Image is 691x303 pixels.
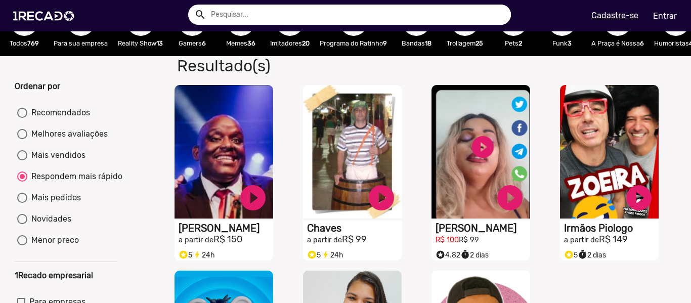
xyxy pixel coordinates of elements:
[397,38,436,48] p: Bandas
[495,183,525,213] a: play_circle_filled
[321,250,330,259] small: bolt
[222,38,260,48] p: Memes
[460,251,489,259] span: 2 dias
[366,183,397,213] a: play_circle_filled
[564,234,659,245] h2: R$ 149
[564,250,574,259] small: stars
[203,5,511,25] input: Pesquisar...
[192,247,202,259] i: bolt
[460,250,470,259] small: timer
[27,170,122,183] div: Respondem mais rápido
[307,251,321,259] span: 5
[640,39,644,47] b: 6
[321,247,330,259] i: bolt
[591,11,638,20] u: Cadastre-se
[591,38,644,48] p: A Praça é Nossa
[436,251,460,259] span: 4.82
[179,234,273,245] h2: R$ 150
[194,9,206,21] mat-icon: Example home icon
[519,39,522,47] b: 2
[27,149,85,161] div: Mais vendidos
[459,236,479,244] small: R$ 99
[175,85,273,219] video: S1RECADO vídeos dedicados para fãs e empresas
[320,38,387,48] p: Programa do Ratinho
[54,38,108,48] p: Para sua empresa
[425,39,431,47] b: 18
[543,38,581,48] p: Funk
[270,38,310,48] p: Imitadores
[578,250,587,259] small: timer
[436,236,459,244] small: R$ 100
[436,250,445,259] small: stars
[15,271,93,280] b: 1Recado empresarial
[383,39,387,47] b: 9
[238,183,268,213] a: play_circle_filled
[568,39,572,47] b: 3
[191,5,208,23] button: Example home icon
[436,247,445,259] i: Selo super talento
[446,38,484,48] p: Trollagem
[27,107,90,119] div: Recomendados
[560,85,659,219] video: S1RECADO vídeos dedicados para fãs e empresas
[179,222,273,234] h1: [PERSON_NAME]
[27,213,71,225] div: Novidades
[179,247,188,259] i: Selo super talento
[564,236,599,244] small: a partir de
[431,85,530,219] video: S1RECADO vídeos dedicados para fãs e empresas
[307,250,317,259] small: stars
[303,85,402,219] video: S1RECADO vídeos dedicados para fãs e empresas
[307,234,402,245] h2: R$ 99
[156,39,163,47] b: 13
[302,39,310,47] b: 20
[27,234,79,246] div: Menor preco
[564,222,659,234] h1: Irmãos Piologo
[169,56,497,75] h1: Resultado(s)
[179,250,188,259] small: stars
[247,39,255,47] b: 36
[307,247,317,259] i: Selo super talento
[578,247,587,259] i: timer
[476,39,483,47] b: 25
[202,39,206,47] b: 6
[624,183,654,213] a: play_circle_filled
[307,222,402,234] h1: Chaves
[646,7,683,25] a: Entrar
[307,236,342,244] small: a partir de
[436,222,530,234] h1: [PERSON_NAME]
[321,251,343,259] span: 24h
[179,236,213,244] small: a partir de
[173,38,211,48] p: Gamers
[494,38,533,48] p: Pets
[118,38,163,48] p: Reality Show
[564,247,574,259] i: Selo super talento
[15,81,60,91] b: Ordenar por
[5,38,44,48] p: Todos
[27,128,108,140] div: Melhores avaliações
[578,251,606,259] span: 2 dias
[27,192,81,204] div: Mais pedidos
[460,247,470,259] i: timer
[192,250,202,259] small: bolt
[179,251,192,259] span: 5
[27,39,39,47] b: 769
[192,251,215,259] span: 24h
[564,251,578,259] span: 5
